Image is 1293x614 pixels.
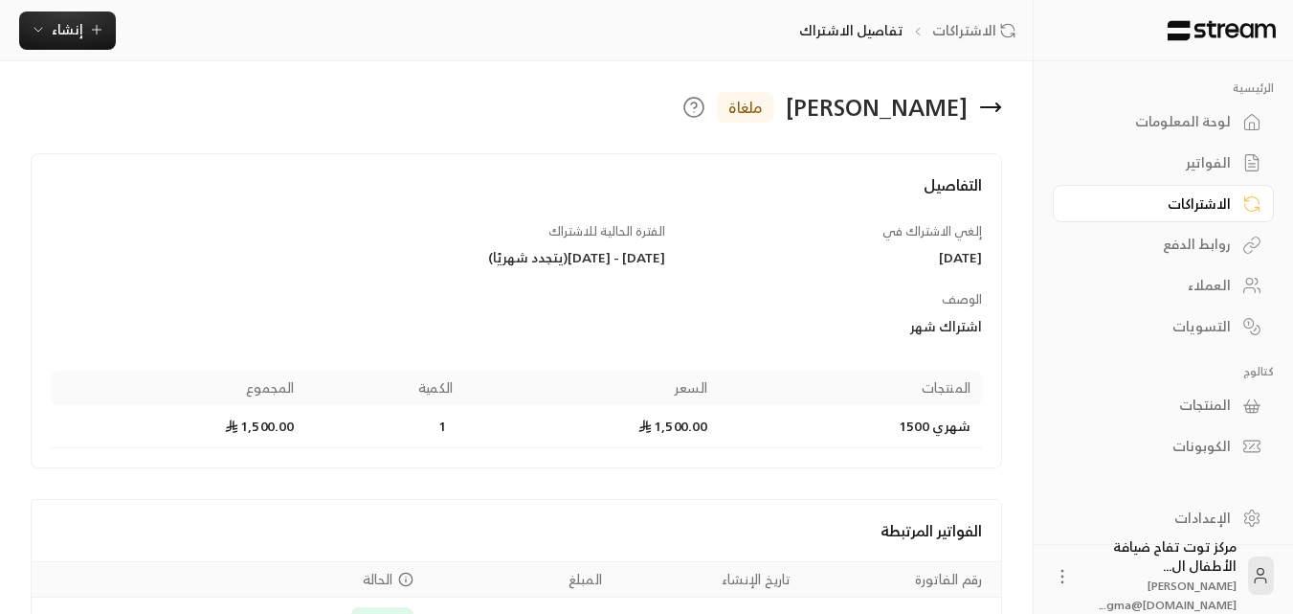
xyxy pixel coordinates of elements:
[51,173,982,216] h4: التفاصيل
[464,371,719,405] th: السعر
[1053,387,1274,424] a: المنتجات
[613,562,802,598] th: تاريخ الإنشاء
[728,96,763,119] span: ملغاة
[1053,185,1274,222] a: الاشتراكات
[719,371,982,405] th: المنتجات
[1077,396,1231,415] div: المنتجات
[434,417,453,436] span: 1
[52,17,83,41] span: إنشاء
[363,567,393,591] span: الحالة
[1077,235,1231,254] div: روابط الدفع
[425,562,613,598] th: المبلغ
[1077,276,1231,295] div: العملاء
[1053,80,1274,96] p: الرئيسية
[932,21,1023,40] a: الاشتراكات
[1053,103,1274,141] a: لوحة المعلومات
[368,248,665,267] div: [DATE] - [DATE] ( يتجدد شهريًا )
[1053,499,1274,536] a: الإعدادات
[1077,112,1231,131] div: لوحة المعلومات
[305,371,464,405] th: الكمية
[1053,364,1274,379] p: كتالوج
[802,562,1001,598] th: رقم الفاتورة
[942,288,982,310] span: الوصف
[1053,267,1274,305] a: العملاء
[1083,537,1237,614] div: مركز توت تفاح ضيافة الأطفال ال...
[19,11,116,50] button: إنشاء
[1053,226,1274,263] a: روابط الدفع
[1053,307,1274,345] a: التسويات
[799,21,903,40] p: تفاصيل الاشتراك
[1053,428,1274,466] a: الكوبونات
[464,405,719,448] td: 1,500.00
[1077,437,1231,456] div: الكوبونات
[684,248,982,267] div: [DATE]
[51,405,305,448] td: 1,500.00
[1077,509,1231,528] div: الإعدادات
[786,92,968,123] div: [PERSON_NAME]
[51,371,305,405] th: المجموع
[882,220,982,242] span: إلغي الاشتراك في
[525,317,982,336] div: اشتراك شهر
[1166,20,1278,41] img: Logo
[1077,317,1231,336] div: التسويات
[548,220,665,242] span: الفترة الحالية للاشتراك
[719,405,982,448] td: شهري 1500
[51,371,982,448] table: Products
[1053,145,1274,182] a: الفواتير
[1077,194,1231,214] div: الاشتراكات
[799,21,1023,40] nav: breadcrumb
[1077,153,1231,172] div: الفواتير
[51,519,982,542] h4: الفواتير المرتبطة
